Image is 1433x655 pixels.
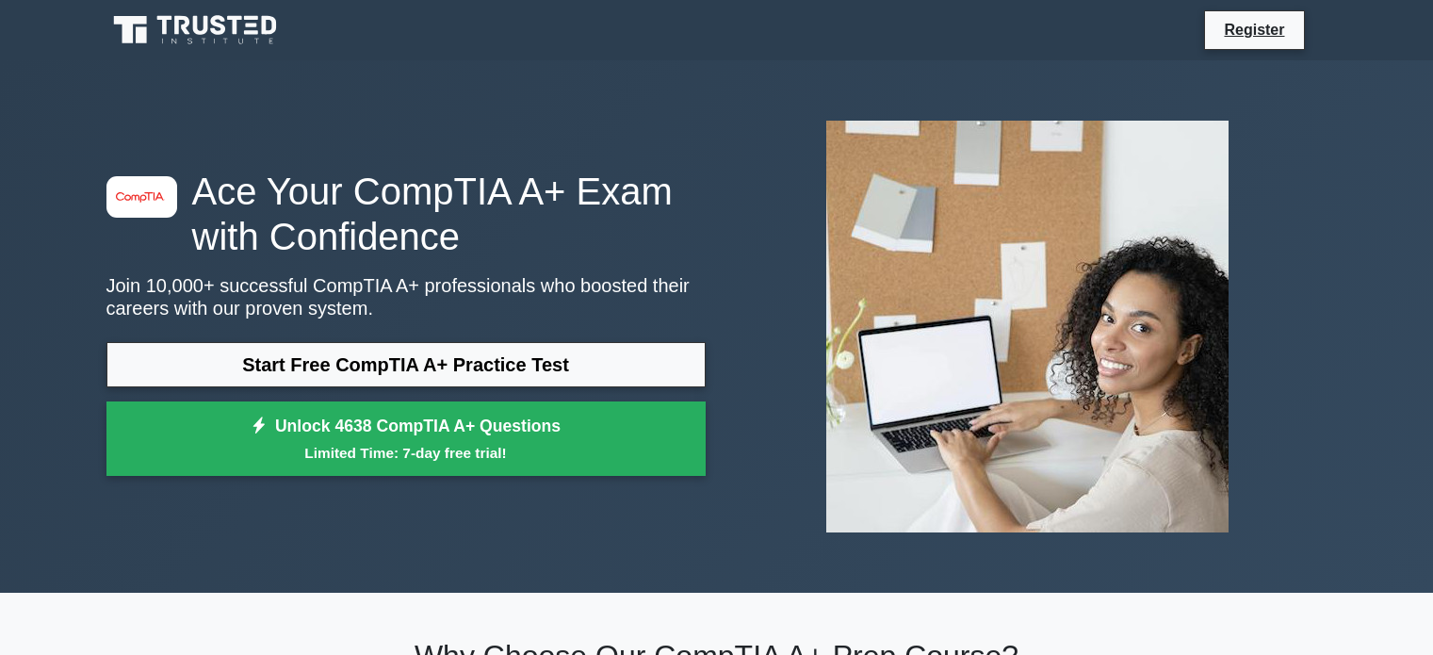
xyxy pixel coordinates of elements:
[106,401,706,477] a: Unlock 4638 CompTIA A+ QuestionsLimited Time: 7-day free trial!
[106,342,706,387] a: Start Free CompTIA A+ Practice Test
[106,274,706,319] p: Join 10,000+ successful CompTIA A+ professionals who boosted their careers with our proven system.
[1213,18,1295,41] a: Register
[106,169,706,259] h1: Ace Your CompTIA A+ Exam with Confidence
[130,442,682,464] small: Limited Time: 7-day free trial!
